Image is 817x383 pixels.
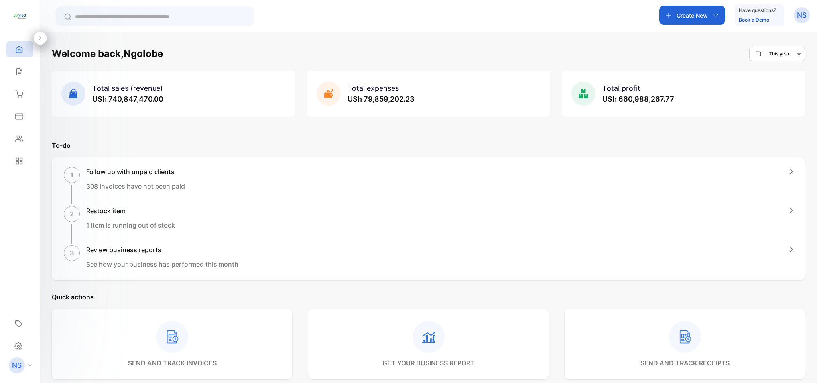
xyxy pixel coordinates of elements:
p: Create New [677,11,708,20]
span: USh 660,988,267.77 [602,95,674,103]
h1: Follow up with unpaid clients [86,167,185,177]
p: Quick actions [52,292,805,302]
h1: Review business reports [86,245,238,255]
span: Total sales (revenue) [93,84,163,92]
p: Have questions? [739,6,776,14]
p: 308 invoices have not been paid [86,181,185,191]
button: Create New [659,6,725,25]
p: 3 [70,248,74,258]
p: get your business report [382,358,474,368]
span: Total profit [602,84,640,92]
iframe: LiveChat chat widget [784,350,817,383]
button: This year [749,47,805,61]
p: This year [769,50,790,57]
p: 1 item is running out of stock [86,220,175,230]
p: send and track receipts [640,358,730,368]
a: Book a Demo [739,17,769,23]
p: To-do [52,141,805,150]
img: logo [14,10,26,22]
p: See how your business has performed this month [86,259,238,269]
button: NS [794,6,810,25]
h1: Welcome back, Ngolobe [52,47,163,61]
span: USh 79,859,202.23 [348,95,415,103]
p: NS [797,10,807,20]
p: NS [12,360,22,371]
h1: Restock item [86,206,175,216]
span: Total expenses [348,84,399,92]
p: 1 [70,170,73,180]
span: USh 740,847,470.00 [93,95,163,103]
p: 2 [70,209,74,219]
p: send and track invoices [128,358,217,368]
